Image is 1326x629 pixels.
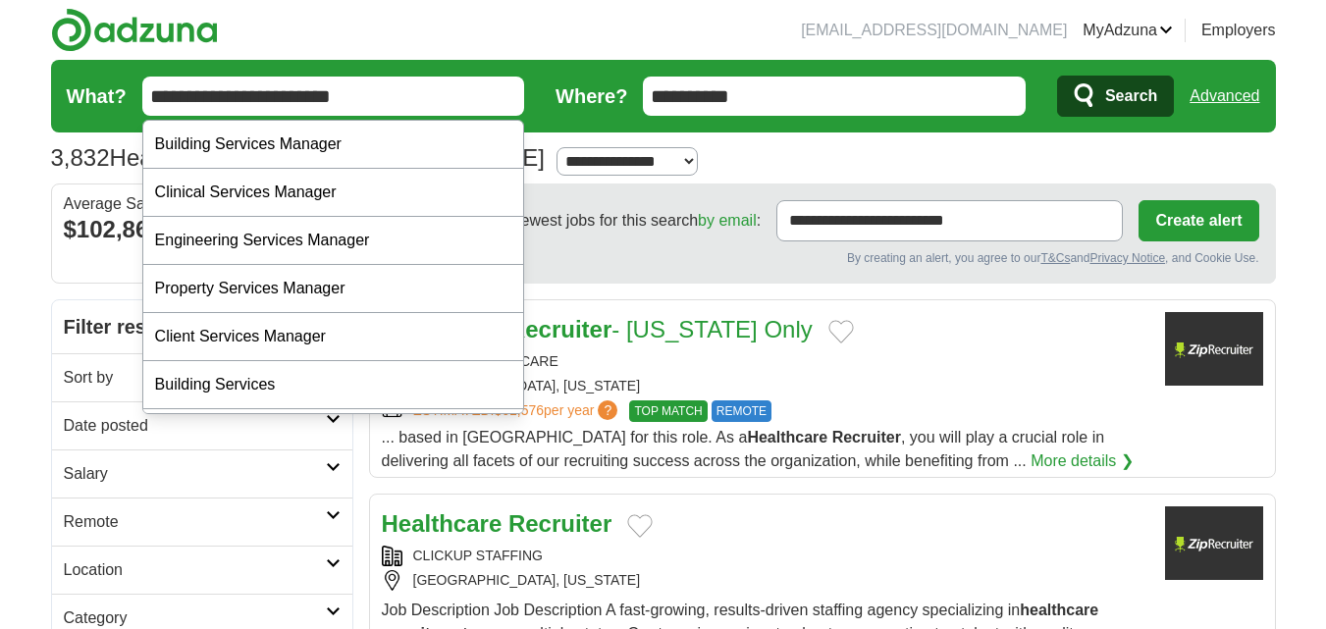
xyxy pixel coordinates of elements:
[1057,76,1174,117] button: Search
[382,351,1149,372] div: GIFTED HEALTHCARE
[508,316,611,342] strong: Recruiter
[64,510,326,534] h2: Remote
[1165,506,1263,580] img: Company logo
[1165,312,1263,386] img: Company logo
[382,316,813,342] a: Healthcare Recruiter- [US_STATE] Only
[598,400,617,420] span: ?
[1105,77,1157,116] span: Search
[143,169,524,217] div: Clinical Services Manager
[52,353,352,401] a: Sort by
[143,121,524,169] div: Building Services Manager
[51,140,110,176] span: 3,832
[143,313,524,361] div: Client Services Manager
[698,212,757,229] a: by email
[1089,251,1165,265] a: Privacy Notice
[627,514,653,538] button: Add to favorite jobs
[832,429,901,446] strong: Recruiter
[382,570,1149,591] div: [GEOGRAPHIC_DATA], [US_STATE]
[64,462,326,486] h2: Salary
[1201,19,1276,42] a: Employers
[1190,77,1259,116] a: Advanced
[143,361,524,409] div: Building Services
[382,510,612,537] a: Healthcare Recruiter
[51,8,218,52] img: Adzuna logo
[52,401,352,449] a: Date posted
[712,400,771,422] span: REMOTE
[801,19,1067,42] li: [EMAIL_ADDRESS][DOMAIN_NAME]
[1083,19,1173,42] a: MyAdzuna
[64,366,326,390] h2: Sort by
[1040,251,1070,265] a: T&Cs
[382,376,1149,396] div: [GEOGRAPHIC_DATA], [US_STATE]
[52,449,352,498] a: Salary
[64,414,326,438] h2: Date posted
[747,429,827,446] strong: Healthcare
[143,409,524,457] div: Child Services
[508,510,611,537] strong: Recruiter
[382,510,503,537] strong: Healthcare
[1020,602,1098,618] strong: healthcare
[556,81,627,111] label: Where?
[386,249,1259,267] div: By creating an alert, you agree to our and , and Cookie Use.
[382,546,1149,566] div: CLICKUP STAFFING
[382,429,1105,469] span: ... based in [GEOGRAPHIC_DATA] for this role. As a , you will play a crucial role in delivering a...
[64,558,326,582] h2: Location
[425,209,761,233] span: Receive the newest jobs for this search :
[52,300,352,353] h2: Filter results
[143,217,524,265] div: Engineering Services Manager
[629,400,707,422] span: TOP MATCH
[143,265,524,313] div: Property Services Manager
[64,212,341,247] div: $102,869
[67,81,127,111] label: What?
[1031,449,1134,473] a: More details ❯
[64,196,341,212] div: Average Salary
[51,144,545,171] h1: Healthcare Recruiter Jobs in [US_STATE]
[828,320,854,343] button: Add to favorite jobs
[52,498,352,546] a: Remote
[52,546,352,594] a: Location
[1139,200,1258,241] button: Create alert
